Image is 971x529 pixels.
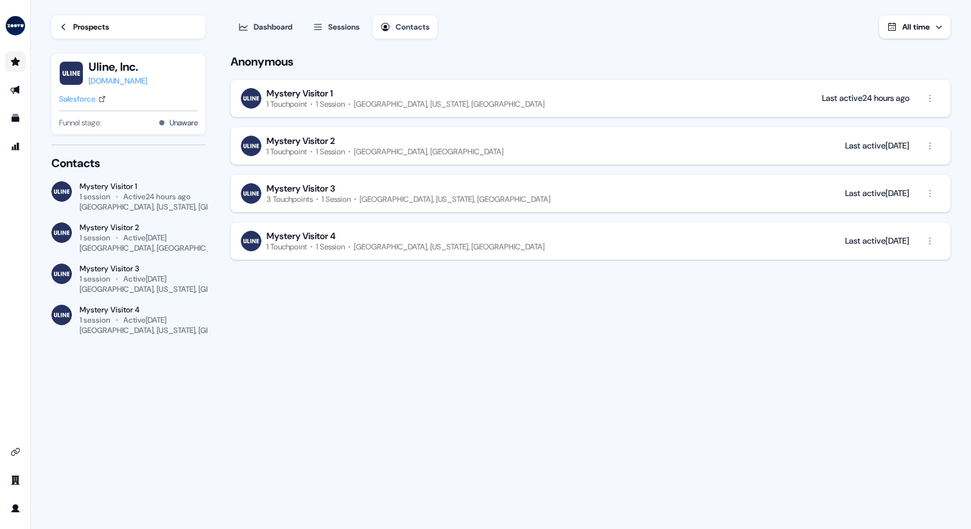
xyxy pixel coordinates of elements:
[396,21,430,33] div: Contacts
[80,243,231,253] div: [GEOGRAPHIC_DATA], [GEOGRAPHIC_DATA]
[80,325,272,336] div: [GEOGRAPHIC_DATA], [US_STATE], [GEOGRAPHIC_DATA]
[123,274,166,284] div: Active [DATE]
[80,181,206,192] div: Mystery Visitor 1
[59,93,106,105] a: Salesforce
[80,315,110,325] div: 1 session
[231,80,950,117] button: Mystery Visitor 11 Touchpoint1 Session[GEOGRAPHIC_DATA], [US_STATE], [GEOGRAPHIC_DATA]Last active...
[5,51,26,72] a: Go to prospects
[267,194,313,204] div: 3 Touchpoints
[231,54,950,69] div: Anonymous
[254,21,292,33] div: Dashboard
[316,99,345,109] div: 1 Session
[267,183,335,194] div: Mystery Visitor 3
[231,222,950,260] button: Mystery Visitor 41 Touchpoint1 Session[GEOGRAPHIC_DATA], [US_STATE], [GEOGRAPHIC_DATA]Last active...
[80,274,110,284] div: 1 session
[80,222,206,233] div: Mystery Visitor 2
[879,15,950,39] button: All time
[80,284,272,294] div: [GEOGRAPHIC_DATA], [US_STATE], [GEOGRAPHIC_DATA]
[80,233,110,243] div: 1 session
[354,242,545,252] div: [GEOGRAPHIC_DATA], [US_STATE], [GEOGRAPHIC_DATA]
[231,15,300,39] button: Dashboard
[89,59,147,75] button: Uline, Inc.
[305,15,367,39] button: Sessions
[267,147,307,157] div: 1 Touchpoint
[328,21,360,33] div: Sessions
[80,264,206,274] div: Mystery Visitor 3
[73,21,109,33] div: Prospects
[267,135,335,147] div: Mystery Visitor 2
[51,15,206,39] a: Prospects
[5,498,26,519] a: Go to profile
[267,242,307,252] div: 1 Touchpoint
[5,136,26,157] a: Go to attribution
[80,192,110,202] div: 1 session
[123,233,166,243] div: Active [DATE]
[267,87,333,99] div: Mystery Visitor 1
[316,147,345,157] div: 1 Session
[80,305,206,315] div: Mystery Visitor 4
[51,156,206,171] div: Contacts
[845,235,909,247] div: Last active [DATE]
[123,315,166,325] div: Active [DATE]
[845,187,909,200] div: Last active [DATE]
[267,99,307,109] div: 1 Touchpoint
[5,442,26,462] a: Go to integrations
[372,15,437,39] button: Contacts
[231,175,950,212] button: Mystery Visitor 33 Touchpoints1 Session[GEOGRAPHIC_DATA], [US_STATE], [GEOGRAPHIC_DATA]Last activ...
[5,470,26,490] a: Go to team
[322,194,351,204] div: 1 Session
[5,108,26,129] a: Go to templates
[360,194,550,204] div: [GEOGRAPHIC_DATA], [US_STATE], [GEOGRAPHIC_DATA]
[902,22,930,32] span: All time
[822,92,909,105] div: Last active 24 hours ago
[845,139,909,152] div: Last active [DATE]
[231,127,950,165] button: Mystery Visitor 21 Touchpoint1 Session[GEOGRAPHIC_DATA], [GEOGRAPHIC_DATA]Last active[DATE]
[80,202,272,212] div: [GEOGRAPHIC_DATA], [US_STATE], [GEOGRAPHIC_DATA]
[123,192,191,202] div: Active 24 hours ago
[5,80,26,100] a: Go to outbound experience
[267,230,336,242] div: Mystery Visitor 4
[59,116,101,129] span: Funnel stage:
[59,93,96,105] div: Salesforce
[354,99,545,109] div: [GEOGRAPHIC_DATA], [US_STATE], [GEOGRAPHIC_DATA]
[89,75,147,87] a: [DOMAIN_NAME]
[316,242,345,252] div: 1 Session
[170,116,198,129] button: Unaware
[354,147,503,157] div: [GEOGRAPHIC_DATA], [GEOGRAPHIC_DATA]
